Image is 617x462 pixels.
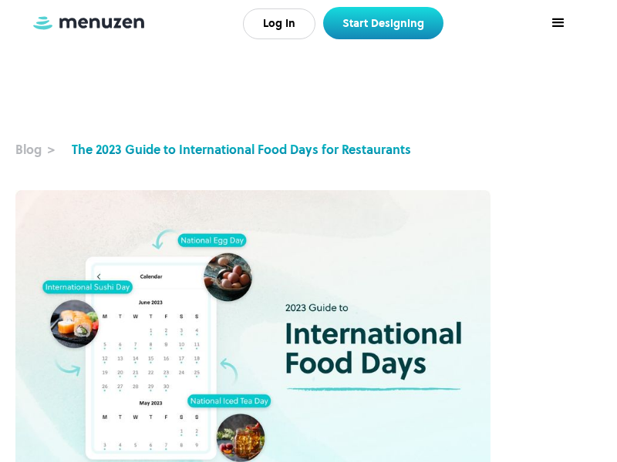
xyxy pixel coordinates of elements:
[243,8,315,39] a: Log In
[72,140,411,159] a: The 2023 Guide to International Food Days for Restaurants
[15,140,72,159] a: Blog >
[323,7,443,39] a: Start Designing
